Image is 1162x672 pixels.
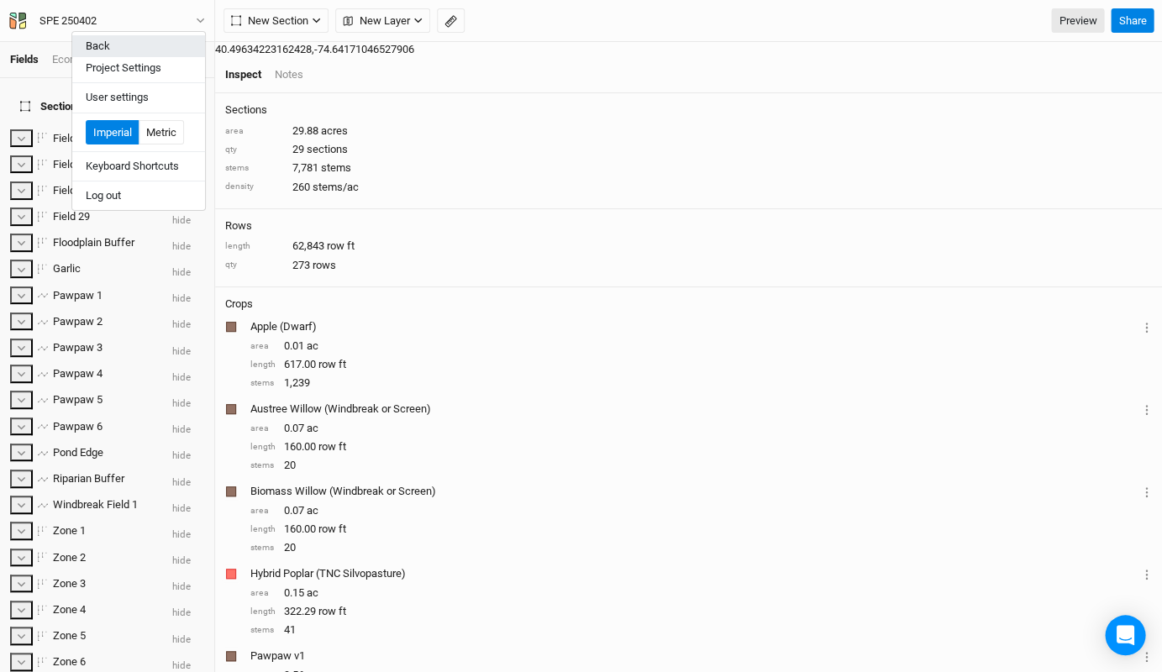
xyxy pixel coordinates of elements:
button: Crop Usage [1141,646,1152,665]
div: Pawpaw 3 [53,341,159,354]
div: Austree Willow (Windbreak or Screen) [250,402,1138,417]
div: length [250,523,276,536]
span: Zone 2 [53,551,86,564]
span: hide [172,371,191,383]
div: 260 [225,180,1152,195]
span: hide [172,266,191,278]
button: Metric [139,120,184,145]
span: stems/ac [313,180,359,195]
div: Notes [275,67,303,82]
span: hide [172,292,191,304]
span: hide [172,449,191,461]
span: row ft [318,439,346,454]
span: acres [321,123,348,139]
span: Pond Edge [53,446,103,459]
div: Pawpaw 6 [53,420,159,433]
span: hide [172,476,191,488]
button: Crop Usage [1141,481,1152,501]
div: 62,843 [225,239,1152,254]
button: SPE 250402 [8,12,206,30]
span: hide [172,345,191,357]
button: Share [1111,8,1154,34]
div: Field 16 [53,184,159,197]
div: area [225,125,284,138]
div: qty [225,259,284,271]
span: hide [172,580,191,592]
div: Biomass Willow (Windbreak or Screen) [250,484,1138,499]
span: Floodplain Buffer [53,236,134,249]
span: row ft [318,522,346,537]
h4: Rows [225,219,1152,233]
div: 20 [250,458,1152,473]
h4: Sections [225,103,1152,117]
span: hide [172,397,191,409]
button: Back [72,35,205,57]
span: row ft [327,239,355,254]
div: 160.00 [250,439,1152,454]
span: rows [313,258,336,273]
span: Pawpaw 3 [53,341,103,354]
div: 41 [250,622,1152,638]
div: qty [225,144,284,156]
span: Zone 5 [53,629,86,642]
span: Pawpaw 6 [53,420,103,433]
div: 20 [250,540,1152,555]
span: Zone 3 [53,577,86,590]
div: Zone 6 [53,655,159,669]
span: ac [307,503,318,518]
span: row ft [318,604,346,619]
span: Field 15 [53,158,90,171]
div: length [250,441,276,454]
span: Field 29 [53,210,90,223]
div: Pawpaw v1 [250,648,1138,664]
span: Riparian Buffer [53,472,124,485]
span: Pawpaw 2 [53,315,103,328]
div: Garlic [53,262,159,276]
div: stems [250,542,276,554]
span: Zone 1 [53,524,86,537]
div: Economics [52,52,105,67]
button: Log out [72,185,205,207]
span: stems [321,160,351,176]
span: hide [172,214,191,226]
div: area [250,505,276,517]
div: Zone 1 [53,524,159,538]
a: Fields [10,53,39,66]
div: Zone 5 [53,629,159,643]
span: hide [172,606,191,618]
div: Zone 3 [53,577,159,591]
button: Crop Usage [1141,317,1152,336]
div: 322.29 [250,604,1152,619]
button: Imperial [86,120,139,145]
div: Zone 4 [53,603,159,617]
div: Field 29 [53,210,159,223]
div: Zone 2 [53,551,159,564]
div: Pawpaw 5 [53,393,159,407]
div: stems [250,459,276,472]
span: hide [172,554,191,566]
div: Inspect [225,67,261,82]
span: hide [172,240,191,252]
div: Pawpaw 1 [53,289,159,302]
span: hide [172,423,191,435]
div: area [250,587,276,600]
a: User settings [72,87,205,108]
div: Apple (Dwarf) [250,319,1138,334]
div: 273 [225,258,1152,273]
div: length [250,606,276,618]
button: New Layer [335,8,430,34]
div: stems [250,624,276,637]
span: hide [172,528,191,540]
div: 0.15 [250,585,1152,601]
div: 29.88 [225,123,1152,139]
span: Pawpaw 4 [53,367,103,380]
span: ac [307,585,318,601]
div: 0.01 [250,339,1152,354]
div: length [250,359,276,371]
div: Field 15 [53,158,159,171]
span: Field 16 [53,184,90,197]
h4: Crops [225,297,253,311]
div: 7,781 [225,160,1152,176]
button: Project Settings [72,57,205,79]
button: New Section [223,8,329,34]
